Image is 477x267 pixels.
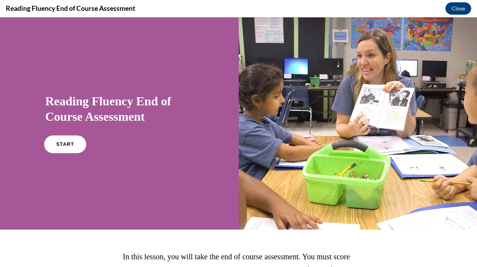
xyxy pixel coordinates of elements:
button: Close [445,2,471,15]
a: START [44,118,86,136]
h1: Reading Fluency End of Course Assessment [45,76,193,107]
span: START [56,124,74,130]
h4: Reading Fluency End of Course Assessment [6,3,135,13]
